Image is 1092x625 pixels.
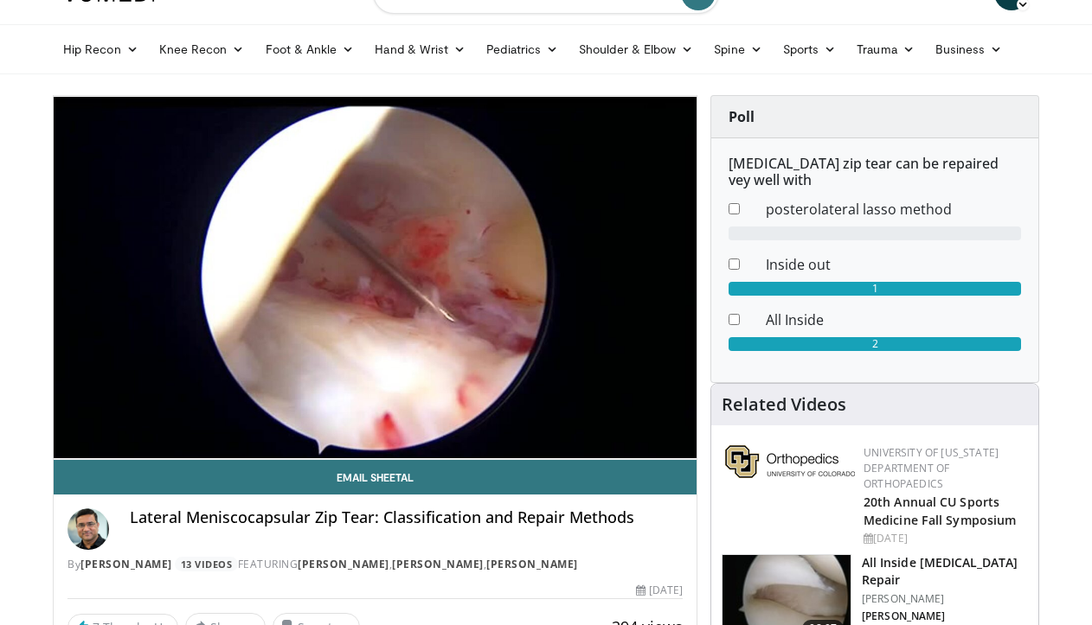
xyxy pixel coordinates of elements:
[298,557,389,571] a: [PERSON_NAME]
[862,554,1028,589] h3: All Inside [MEDICAL_DATA] Repair
[729,107,755,126] strong: Poll
[753,309,1034,330] dd: All Inside
[568,32,703,67] a: Shoulder & Elbow
[486,557,578,571] a: [PERSON_NAME]
[80,557,172,571] a: [PERSON_NAME]
[753,254,1034,275] dd: Inside out
[67,557,683,572] div: By FEATURING , ,
[67,508,109,550] img: Avatar
[722,394,846,415] h4: Related Videos
[476,32,568,67] a: Pediatrics
[846,32,925,67] a: Trauma
[392,557,484,571] a: [PERSON_NAME]
[862,609,1028,623] p: [PERSON_NAME]
[729,156,1021,188] h6: [MEDICAL_DATA] zip tear can be repaired vey well with
[53,32,149,67] a: Hip Recon
[54,460,697,494] a: Email Sheetal
[729,282,1021,296] div: 1
[864,445,999,491] a: University of [US_STATE] Department of Orthopaedics
[149,32,255,67] a: Knee Recon
[864,494,1016,528] a: 20th Annual CU Sports Medicine Fall Symposium
[54,96,697,460] video-js: Video Player
[773,32,847,67] a: Sports
[925,32,1013,67] a: Business
[725,445,855,478] img: 355603a8-37da-49b6-856f-e00d7e9307d3.png.150x105_q85_autocrop_double_scale_upscale_version-0.2.png
[636,583,683,598] div: [DATE]
[255,32,365,67] a: Foot & Ankle
[864,531,1025,546] div: [DATE]
[753,199,1034,220] dd: posterolateral lasso method
[729,337,1021,351] div: 2
[703,32,772,67] a: Spine
[175,557,238,571] a: 13 Videos
[364,32,476,67] a: Hand & Wrist
[862,592,1028,606] p: [PERSON_NAME]
[130,508,683,527] h4: Lateral Meniscocapsular Zip Tear: Classification and Repair Methods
